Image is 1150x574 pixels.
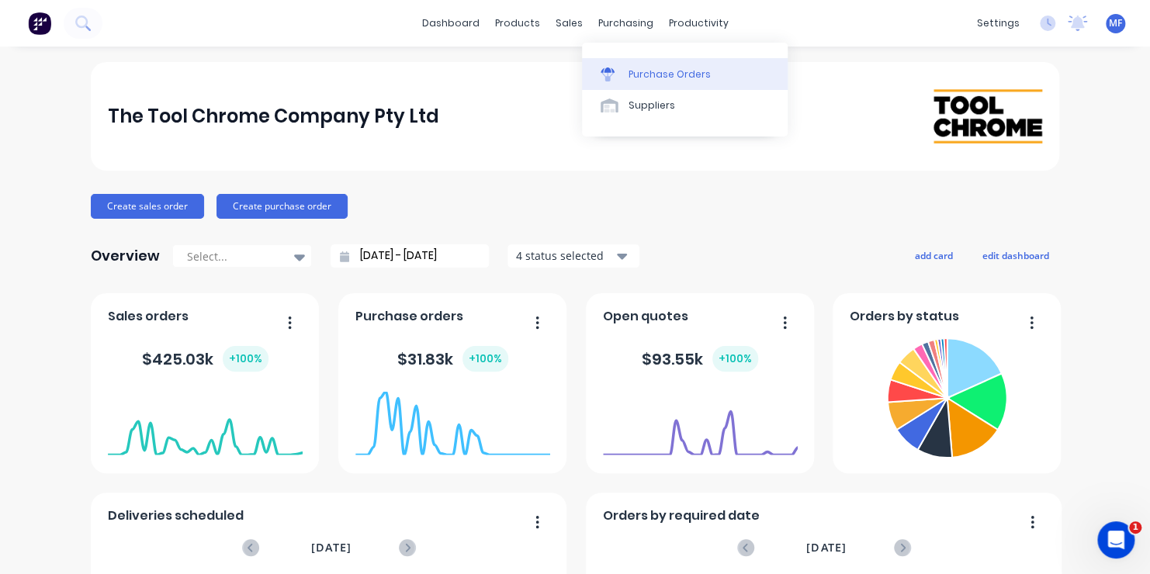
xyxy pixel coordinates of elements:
[311,539,352,556] span: [DATE]
[972,245,1059,265] button: edit dashboard
[108,101,439,132] div: The Tool Chrome Company Pty Ltd
[516,247,614,264] div: 4 status selected
[1129,521,1141,534] span: 1
[1097,521,1134,558] iframe: Intercom live chat
[28,12,51,35] img: Factory
[806,539,847,556] span: [DATE]
[487,12,548,35] div: products
[629,99,675,112] div: Suppliers
[142,346,268,372] div: $ 425.03k
[582,58,788,89] a: Purchase Orders
[661,12,736,35] div: productivity
[397,346,508,372] div: $ 31.83k
[905,245,963,265] button: add card
[91,240,160,271] div: Overview
[108,307,189,326] span: Sales orders
[642,346,758,372] div: $ 93.55k
[507,244,639,268] button: 4 status selected
[355,307,463,326] span: Purchase orders
[223,346,268,372] div: + 100 %
[414,12,487,35] a: dashboard
[1109,16,1122,30] span: MF
[582,90,788,121] a: Suppliers
[712,346,758,372] div: + 100 %
[969,12,1027,35] div: settings
[548,12,591,35] div: sales
[462,346,508,372] div: + 100 %
[591,12,661,35] div: purchasing
[91,194,204,219] button: Create sales order
[629,67,711,81] div: Purchase Orders
[108,507,244,525] span: Deliveries scheduled
[216,194,348,219] button: Create purchase order
[934,89,1042,143] img: The Tool Chrome Company Pty Ltd
[603,307,688,326] span: Open quotes
[850,307,959,326] span: Orders by status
